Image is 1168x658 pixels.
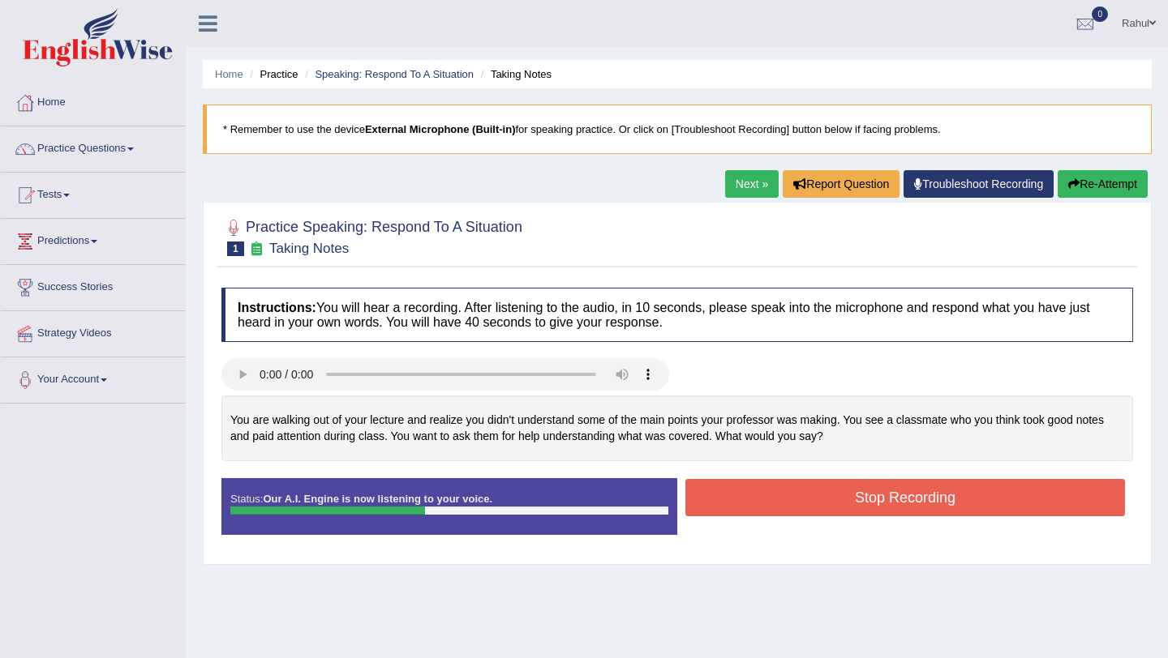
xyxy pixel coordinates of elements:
[238,301,316,314] b: Instructions:
[246,66,298,82] li: Practice
[315,68,474,80] a: Speaking: Respond To A Situation
[215,68,243,80] a: Home
[221,288,1133,342] h4: You will hear a recording. After listening to the audio, in 10 seconds, please speak into the mic...
[365,123,516,135] b: External Microphone (Built-in)
[248,241,265,257] small: Exam occurring question
[1,219,186,259] a: Predictions
[221,216,522,256] h2: Practice Speaking: Respond To A Situation
[1058,170,1148,198] button: Re-Attempt
[263,493,492,505] strong: Our A.I. Engine is now listening to your voice.
[477,66,552,82] li: Taking Notes
[725,170,779,198] a: Next »
[1,311,186,352] a: Strategy Videos
[685,479,1125,516] button: Stop Recording
[1,80,186,121] a: Home
[1,357,186,398] a: Your Account
[1092,6,1108,22] span: 0
[221,395,1133,461] div: You are walking out of your lecture and realize you didn't understand some of the main points you...
[1,126,186,167] a: Practice Questions
[904,170,1054,198] a: Troubleshoot Recording
[221,478,677,535] div: Status:
[783,170,900,198] button: Report Question
[269,241,349,256] small: Taking Notes
[1,173,186,213] a: Tests
[1,265,186,305] a: Success Stories
[227,241,244,256] span: 1
[203,105,1152,154] blockquote: * Remember to use the device for speaking practice. Or click on [Troubleshoot Recording] button b...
